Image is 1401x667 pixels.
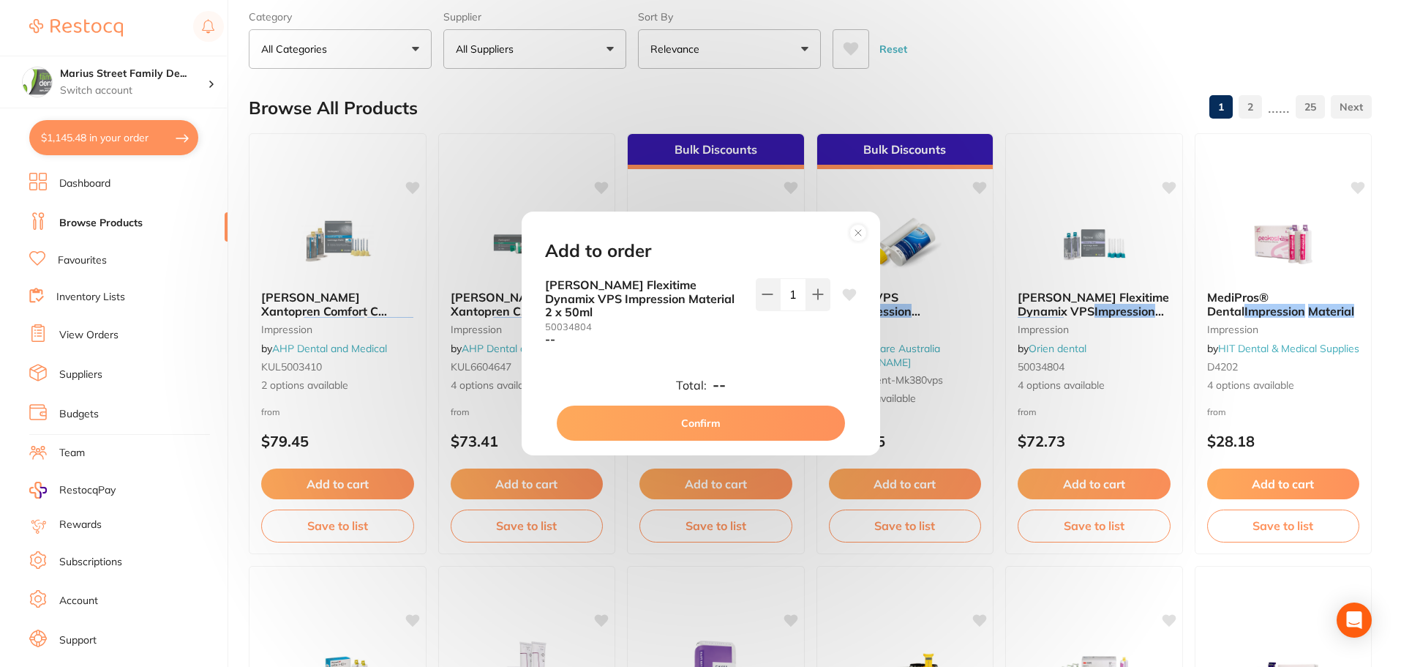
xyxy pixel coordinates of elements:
[676,379,707,392] label: Total:
[545,278,744,318] b: [PERSON_NAME] Flexitime Dynamix VPS Impression Material 2 x 50ml
[1337,603,1372,638] div: Open Intercom Messenger
[545,332,555,346] b: --
[545,241,651,261] h2: Add to order
[545,321,744,332] small: 50034804
[713,376,726,394] b: --
[557,406,845,441] button: Confirm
